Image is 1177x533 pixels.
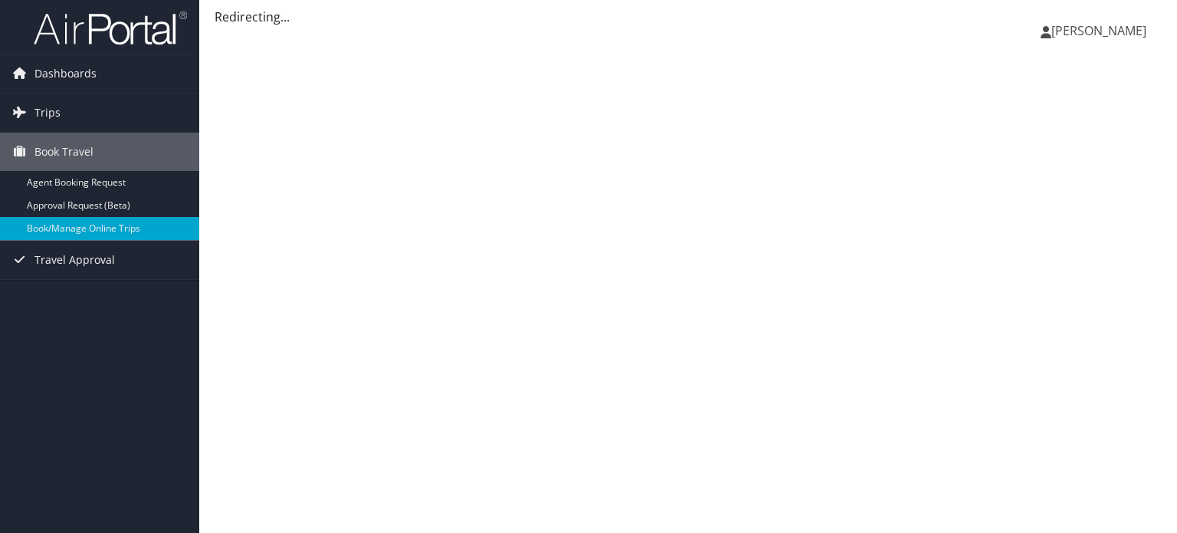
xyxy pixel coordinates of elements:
[34,133,93,171] span: Book Travel
[1051,22,1146,39] span: [PERSON_NAME]
[34,54,97,93] span: Dashboards
[1041,8,1162,54] a: [PERSON_NAME]
[34,241,115,279] span: Travel Approval
[215,8,1162,26] div: Redirecting...
[34,94,61,132] span: Trips
[34,10,187,46] img: airportal-logo.png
